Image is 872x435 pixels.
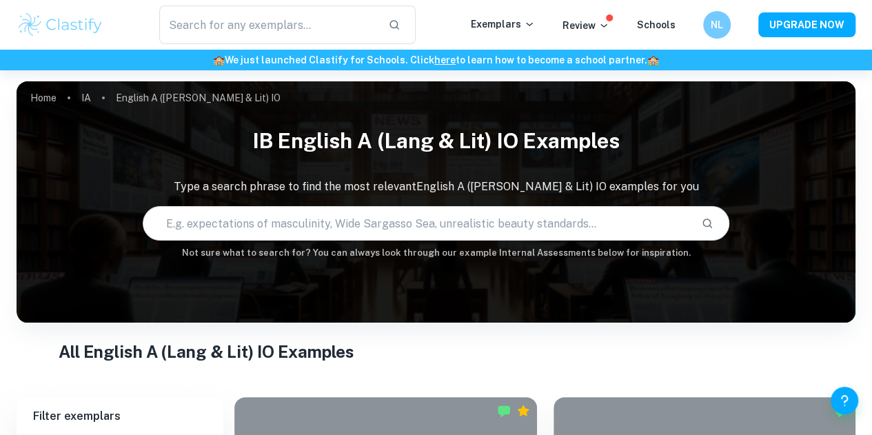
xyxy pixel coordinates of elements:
p: Exemplars [471,17,535,32]
a: Schools [637,19,676,30]
a: IA [81,88,91,108]
h1: IB English A (Lang & Lit) IO examples [17,120,855,162]
a: Home [30,88,57,108]
h6: NL [709,17,725,32]
h1: All English A (Lang & Lit) IO Examples [59,339,813,364]
p: Review [562,18,609,33]
img: Marked [497,404,511,418]
h6: We just launched Clastify for Schools. Click to learn how to become a school partner. [3,52,869,68]
input: E.g. expectations of masculinity, Wide Sargasso Sea, unrealistic beauty standards... [143,204,691,243]
button: NL [703,11,731,39]
h6: Not sure what to search for? You can always look through our example Internal Assessments below f... [17,246,855,260]
p: Type a search phrase to find the most relevant English A ([PERSON_NAME] & Lit) IO examples for you [17,179,855,195]
span: 🏫 [213,54,225,65]
button: Help and Feedback [831,387,858,414]
img: Clastify logo [17,11,104,39]
span: 🏫 [647,54,659,65]
div: Premium [516,404,530,418]
button: Search [696,212,719,235]
input: Search for any exemplars... [159,6,377,44]
button: UPGRADE NOW [758,12,855,37]
a: here [434,54,456,65]
p: English A ([PERSON_NAME] & Lit) IO [116,90,281,105]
